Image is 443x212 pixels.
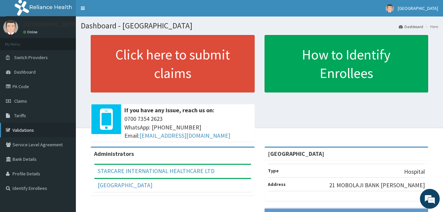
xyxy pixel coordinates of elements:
img: User Image [386,4,394,13]
h1: Dashboard - [GEOGRAPHIC_DATA] [81,21,438,30]
a: How to Identify Enrollees [265,35,428,92]
b: Type [268,168,279,174]
p: [GEOGRAPHIC_DATA] [23,21,78,27]
span: Dashboard [14,69,36,75]
b: Administrators [94,150,134,158]
span: Claims [14,98,27,104]
p: Hospital [404,167,425,176]
a: Dashboard [399,24,423,29]
strong: [GEOGRAPHIC_DATA] [268,150,324,158]
a: [EMAIL_ADDRESS][DOMAIN_NAME] [140,132,230,139]
b: Address [268,181,286,187]
img: User Image [3,20,18,35]
span: 0700 7354 2623 WhatsApp: [PHONE_NUMBER] Email: [124,115,251,140]
p: 21 MOBOLAJI BANK [PERSON_NAME] [329,181,425,190]
span: Tariffs [14,113,26,119]
li: Here [424,24,438,29]
a: STARCARE INTERNATIONAL HEALTHCARE LTD [98,167,214,175]
span: [GEOGRAPHIC_DATA] [398,5,438,11]
a: Click here to submit claims [91,35,255,92]
a: Online [23,30,39,34]
span: Switch Providers [14,54,48,60]
b: If you have any issue, reach us on: [124,106,214,114]
a: [GEOGRAPHIC_DATA] [98,181,152,189]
